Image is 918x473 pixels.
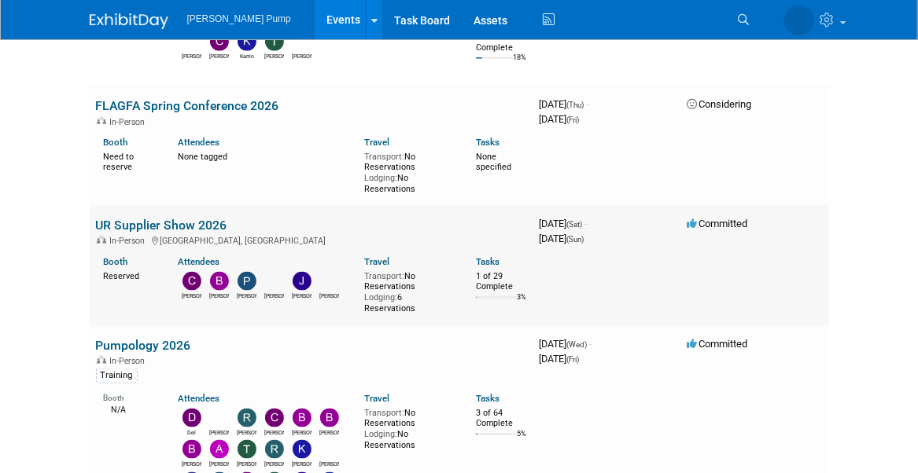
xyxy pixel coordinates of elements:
span: [DATE] [540,338,592,350]
img: Allan Curry [210,440,229,459]
td: 3% [517,293,526,314]
div: Brian Peek [319,427,339,437]
span: Considering [688,98,752,110]
div: Bobby Zitzka [209,291,229,300]
img: Amanda Smith [320,272,339,291]
div: Amanda Smith [209,427,229,437]
div: 1 of 29 Complete [476,271,527,292]
td: 5% [517,430,526,451]
img: Bobby Zitzka [210,272,229,291]
a: Attendees [178,256,219,267]
div: Amanda Smith [319,291,339,300]
a: Tasks [476,393,500,404]
span: [DATE] [540,113,580,125]
div: Kim M [292,459,312,468]
div: Christopher Thompson [264,427,284,437]
div: Bobby Zitzka [292,427,312,437]
img: Del Ritz [182,409,201,427]
div: Need to reserve [104,148,155,173]
span: - [590,338,592,350]
div: None tagged [178,148,352,163]
span: Transport: [364,271,404,281]
img: Amanda Smith [210,409,229,427]
div: Amanda Smith [182,51,201,60]
span: In-Person [110,356,150,366]
div: Training [96,368,138,383]
span: Transport: [364,408,404,418]
span: (Thu) [567,101,584,109]
img: Ryan McHugh [265,272,284,291]
a: Attendees [178,137,219,148]
img: Brian Lee [182,440,201,459]
a: UR Supplier Show 2026 [96,218,227,233]
a: Travel [364,256,389,267]
a: Booth [104,137,128,148]
div: Ryan McHugh [264,291,284,300]
div: N/A [104,403,155,416]
img: Kim M [293,440,312,459]
div: 3 of 64 Complete [476,408,527,429]
div: [GEOGRAPHIC_DATA], [GEOGRAPHIC_DATA] [96,233,527,246]
img: Rachel Court [293,32,312,51]
a: Tasks [476,137,500,148]
img: Jake Sowders [293,272,312,291]
span: None specified [476,152,511,173]
img: In-Person Event [97,236,106,244]
img: Brian Peek [320,409,339,427]
span: Lodging: [364,429,397,439]
img: Ryan McHugh [320,440,339,459]
a: Attendees [178,393,219,404]
div: Allan Curry [209,459,229,468]
div: Christopher Thompson [182,291,201,300]
span: [DATE] [540,233,584,244]
img: Richard Pendley [265,440,284,459]
img: ExhibitDay [90,13,168,29]
div: Rachel Court [292,51,312,60]
span: In-Person [110,117,150,127]
div: Reserved [104,268,155,282]
img: Karrin Scott [238,32,256,51]
img: Patrick Champagne [238,272,256,291]
span: - [587,98,589,110]
img: In-Person Event [97,356,106,364]
div: Del Ritz [182,427,201,437]
div: Tony Lewis [237,459,256,468]
span: In-Person [110,236,150,246]
span: (Wed) [567,340,588,349]
img: In-Person Event [97,117,106,125]
div: Brian Lee [182,459,201,468]
div: 3 of 17 Complete [476,31,527,53]
img: Christopher Thompson [182,272,201,291]
span: [DATE] [540,98,589,110]
span: (Fri) [567,355,580,364]
div: Ryan McHugh [319,459,339,468]
img: Bobby Zitzka [293,409,312,427]
div: No Reservations 6 Reservations [364,268,452,314]
a: Travel [364,137,389,148]
div: Robert Lega [237,427,256,437]
img: Carmen Campbell [210,32,229,51]
div: Booth [104,388,155,403]
span: [DATE] [540,218,588,229]
span: (Sun) [567,235,584,244]
div: Richard Pendley [264,459,284,468]
span: Lodging: [364,292,397,302]
img: Teri Beth Perkins [265,32,284,51]
a: Travel [364,393,389,404]
span: [PERSON_NAME] Pump [187,13,291,24]
span: [DATE] [540,353,580,365]
span: Committed [688,218,748,229]
div: Teri Beth Perkins [264,51,284,60]
div: Patrick Champagne [237,291,256,300]
img: Amanda Smith [182,32,201,51]
div: Jake Sowders [292,291,312,300]
span: (Sat) [567,220,583,229]
div: Karrin Scott [237,51,256,60]
span: Lodging: [364,173,397,183]
a: Tasks [476,256,500,267]
a: Pumpology 2026 [96,338,191,353]
img: Christopher Thompson [265,409,284,427]
a: FLAGFA Spring Conference 2026 [96,98,279,113]
span: - [585,218,588,229]
a: Booth [104,256,128,267]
